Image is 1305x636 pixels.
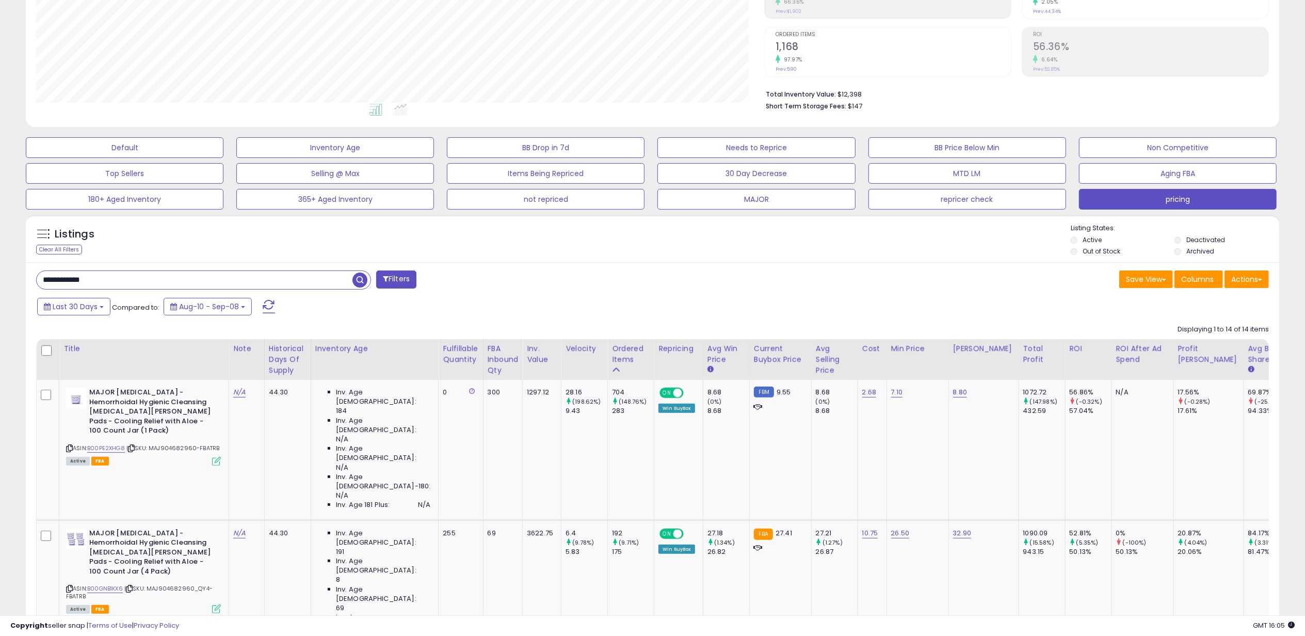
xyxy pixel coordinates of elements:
h5: Listings [55,227,94,242]
a: N/A [233,528,246,538]
div: Avg Selling Price [816,343,853,376]
span: 27.41 [776,528,792,538]
div: N/A [1116,388,1166,397]
span: N/A [336,463,348,472]
label: Active [1083,235,1102,244]
label: Archived [1186,247,1214,256]
div: 8.68 [707,388,749,397]
div: 6.4 [566,529,607,538]
a: N/A [233,387,246,397]
small: (-100%) [1123,538,1147,547]
div: 8.68 [816,406,858,416]
b: MAJOR [MEDICAL_DATA] - Hemorrhoidal Hygienic Cleansing [MEDICAL_DATA][PERSON_NAME] Pads - Cooling... [89,388,215,438]
button: Items Being Repriced [447,163,645,184]
button: Save View [1119,271,1173,288]
div: 44.30 [269,529,303,538]
small: (-0.32%) [1076,397,1102,406]
div: Repricing [658,343,699,354]
div: 57.04% [1070,406,1111,416]
h2: 56.36% [1033,41,1268,55]
div: 1297.12 [527,388,553,397]
li: $12,398 [766,87,1261,100]
button: 180+ Aged Inventory [26,189,223,210]
div: Profit [PERSON_NAME] [1178,343,1239,365]
div: 17.61% [1178,406,1244,416]
span: 184 [336,406,347,416]
span: Ordered Items [776,32,1011,38]
div: 9.43 [566,406,607,416]
small: (3.31%) [1255,538,1276,547]
div: Avg BB Share [1248,343,1286,365]
div: 704 [612,388,654,397]
div: 56.86% [1070,388,1111,397]
small: Prev: 52.85% [1033,66,1060,72]
a: Privacy Policy [134,621,179,630]
div: 50.13% [1070,547,1111,556]
b: Total Inventory Value: [766,90,836,99]
div: 52.81% [1070,529,1111,538]
a: B00PE2XHG8 [87,444,125,453]
div: Total Profit [1023,343,1061,365]
span: ON [660,389,673,397]
small: Prev: 590 [776,66,797,72]
label: Deactivated [1186,235,1225,244]
div: 20.87% [1178,529,1244,538]
span: Inv. Age [DEMOGRAPHIC_DATA]: [336,585,430,603]
span: Columns [1181,274,1214,284]
div: 84.17% [1248,529,1290,538]
a: 32.90 [953,528,972,538]
span: N/A [418,500,430,510]
button: not repriced [447,189,645,210]
div: 81.47% [1248,547,1290,556]
button: MTD LM [868,163,1066,184]
img: 31pcwkBZlwL._SL40_.jpg [66,388,87,408]
button: repricer check [868,189,1066,210]
div: 255 [443,529,475,538]
button: 365+ Aged Inventory [236,189,434,210]
div: Displaying 1 to 14 of 14 items [1178,325,1269,335]
h2: 1,168 [776,41,1011,55]
div: Win BuyBox [658,545,695,554]
div: FBA inbound Qty [488,343,519,376]
span: Aug-10 - Sep-08 [179,301,239,312]
small: FBA [754,529,773,540]
div: 5.83 [566,547,607,556]
b: Short Term Storage Fees: [766,102,846,110]
span: Inv. Age [DEMOGRAPHIC_DATA]: [336,529,430,547]
small: (148.76%) [619,397,647,406]
span: ROI [1033,32,1268,38]
small: (15.58%) [1030,538,1054,547]
div: Clear All Filters [36,245,82,255]
span: OFF [682,529,699,538]
a: 2.68 [862,387,877,397]
button: Filters [376,271,416,289]
div: Min Price [891,343,944,354]
span: Inv. Age [DEMOGRAPHIC_DATA]: [336,556,430,575]
div: Note [233,343,260,354]
small: (5.35%) [1076,538,1099,547]
div: 44.30 [269,388,303,397]
small: Avg Win Price. [707,365,714,374]
div: Cost [862,343,882,354]
div: ASIN: [66,388,221,464]
button: Selling @ Max [236,163,434,184]
div: 8.68 [816,388,858,397]
div: 0 [443,388,475,397]
small: Prev: 44.34% [1033,8,1061,14]
button: Columns [1174,271,1223,288]
span: Last 30 Days [53,301,98,312]
div: Inv. value [527,343,557,365]
span: 8 [336,575,340,584]
small: (4.04%) [1185,538,1207,547]
div: 20.06% [1178,547,1244,556]
span: Inv. Age [DEMOGRAPHIC_DATA]: [336,416,430,435]
div: Current Buybox Price [754,343,807,365]
div: 26.87 [816,547,858,556]
div: [PERSON_NAME] [953,343,1014,354]
div: seller snap | | [10,621,179,631]
div: 943.15 [1023,547,1065,556]
div: 283 [612,406,654,416]
small: Avg BB Share. [1248,365,1254,374]
div: 27.18 [707,529,749,538]
button: Top Sellers [26,163,223,184]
